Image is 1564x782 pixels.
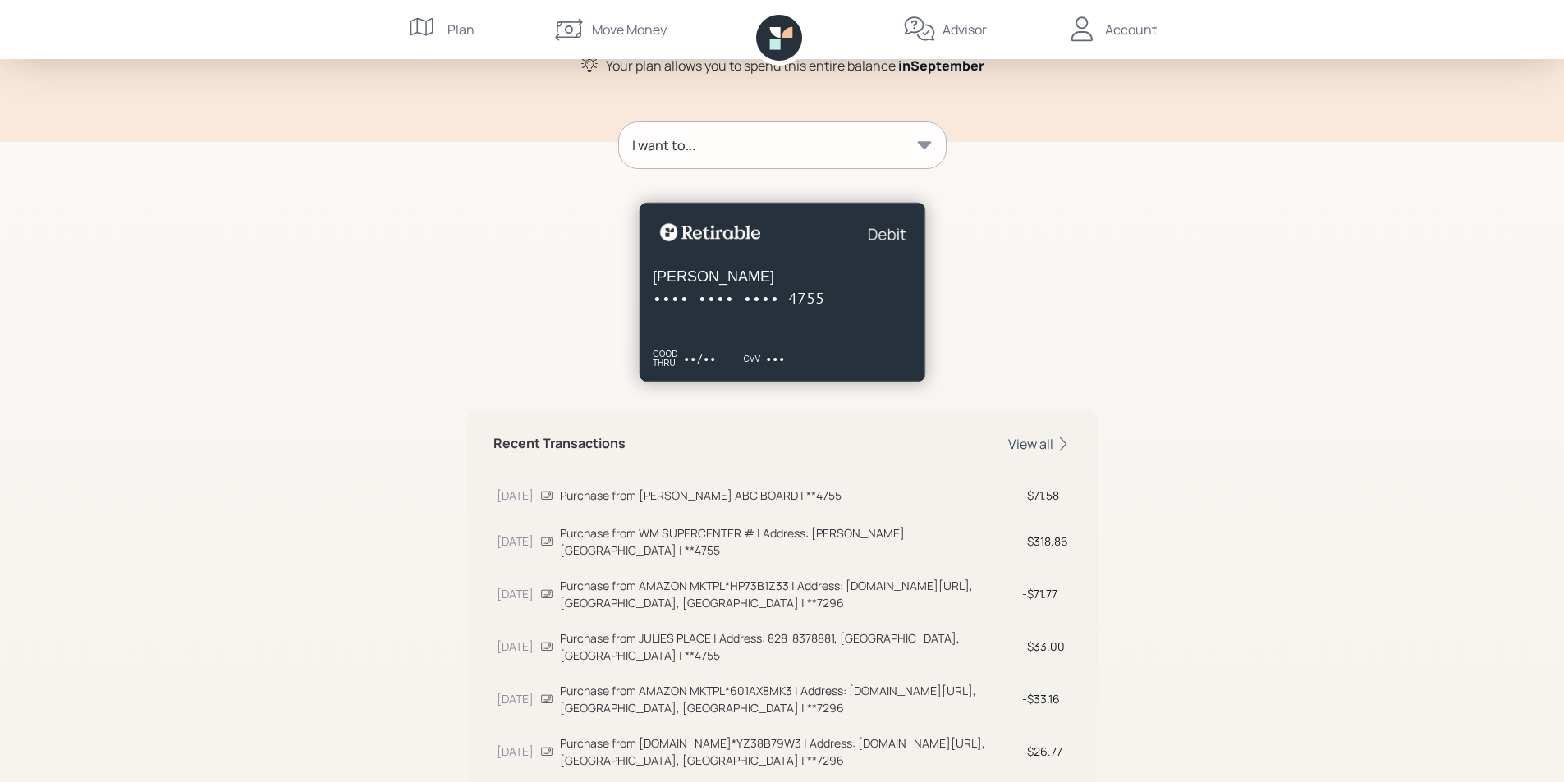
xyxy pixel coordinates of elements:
[1022,533,1068,550] div: $318.86
[1022,743,1068,760] div: $26.77
[447,20,475,39] div: Plan
[1022,585,1068,602] div: $71.77
[560,734,1016,769] div: Purchase from [DOMAIN_NAME]*YZ38B79W3 | Address: [DOMAIN_NAME][URL], [GEOGRAPHIC_DATA], [GEOGRAPH...
[898,57,984,75] span: in September
[606,56,984,75] div: Your plan allows you to spend this entire balance
[1008,435,1071,453] div: View all
[560,487,1016,504] div: Purchase from [PERSON_NAME] ABC BOARD | **4755
[560,682,1016,716] div: Purchase from AMAZON MKTPL*601AX8MK3 | Address: [DOMAIN_NAME][URL], [GEOGRAPHIC_DATA], [GEOGRAPHI...
[497,638,534,655] div: [DATE]
[1022,638,1068,655] div: $33.00
[497,487,534,504] div: [DATE]
[560,577,1016,611] div: Purchase from AMAZON MKTPL*HP73B1Z33 | Address: [DOMAIN_NAME][URL], [GEOGRAPHIC_DATA], [GEOGRAPHI...
[560,524,1016,559] div: Purchase from WM SUPERCENTER # | Address: [PERSON_NAME][GEOGRAPHIC_DATA] | **4755
[1022,690,1068,707] div: $33.16
[943,20,987,39] div: Advisor
[497,585,534,602] div: [DATE]
[493,436,626,451] h5: Recent Transactions
[560,629,1016,664] div: Purchase from JULIES PLACE | Address: 828-8378881, [GEOGRAPHIC_DATA], [GEOGRAPHIC_DATA] | **4755
[632,135,695,155] div: I want to...
[1105,20,1157,39] div: Account
[1022,487,1068,504] div: $71.58
[497,743,534,760] div: [DATE]
[592,20,667,39] div: Move Money
[497,690,534,707] div: [DATE]
[497,533,534,550] div: [DATE]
